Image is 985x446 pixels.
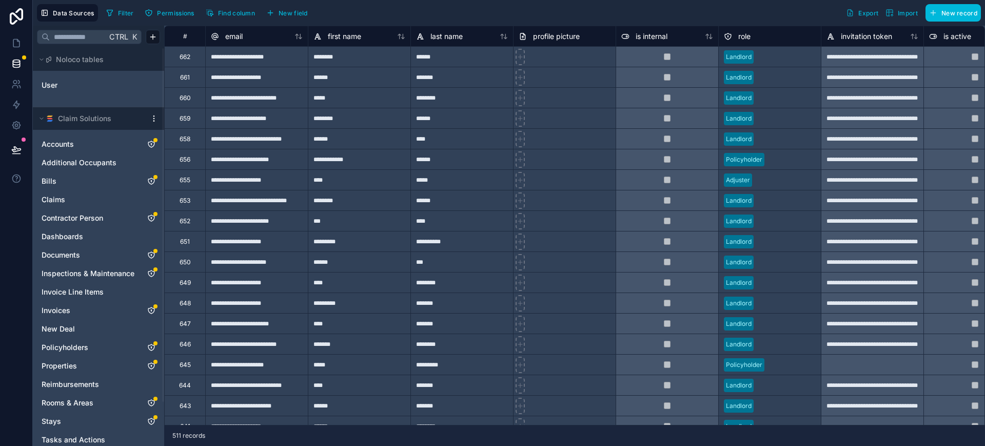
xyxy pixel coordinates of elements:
div: 649 [180,279,191,287]
div: Properties [37,358,160,374]
span: Find column [218,9,255,17]
a: Bills [42,176,135,186]
div: Landlord [726,258,752,267]
a: Rooms & Areas [42,398,135,408]
a: New Deal [42,324,135,334]
div: Claims [37,191,160,208]
div: Dashboards [37,228,160,245]
span: New record [941,9,977,17]
div: 661 [180,73,190,82]
div: Landlord [726,237,752,246]
div: Accounts [37,136,160,152]
div: # [172,32,198,40]
span: Stays [42,416,61,426]
a: User [42,80,125,90]
div: Landlord [726,93,752,103]
button: Data Sources [37,4,98,22]
div: Documents [37,247,160,263]
span: New Deal [42,324,75,334]
span: Tasks and Actions [42,435,105,445]
span: Export [858,9,878,17]
div: Landlord [726,299,752,308]
a: Stays [42,416,135,426]
div: Landlord [726,381,752,390]
div: Landlord [726,401,752,411]
a: New record [921,4,981,22]
div: 650 [180,258,191,266]
span: profile picture [533,31,580,42]
a: Dashboards [42,231,135,242]
div: 660 [180,94,191,102]
span: Inspections & Maintenance [42,268,134,279]
div: Adjuster [726,176,750,185]
a: Reimbursements [42,379,135,390]
span: Additional Occupants [42,158,116,168]
div: 646 [180,340,191,348]
div: 656 [180,156,190,164]
div: 645 [180,361,191,369]
div: Landlord [726,52,752,62]
a: Tasks and Actions [42,435,135,445]
span: email [225,31,243,42]
a: Properties [42,361,135,371]
span: role [738,31,751,42]
span: Invoices [42,305,70,316]
span: invitation token [841,31,892,42]
img: SmartSuite logo [46,114,54,123]
div: 643 [180,402,191,410]
a: Documents [42,250,135,260]
span: Contractor Person [42,213,103,223]
div: Landlord [726,340,752,349]
div: Stays [37,413,160,430]
span: Accounts [42,139,74,149]
div: Landlord [726,422,752,431]
span: Policyholders [42,342,88,353]
div: 658 [180,135,190,143]
div: Invoices [37,302,160,319]
span: Claim Solutions [58,113,111,124]
button: Export [842,4,882,22]
span: last name [430,31,463,42]
div: 651 [180,238,190,246]
div: Policyholder [726,360,762,370]
div: Policyholders [37,339,160,356]
span: Reimbursements [42,379,99,390]
div: Bills [37,173,160,189]
a: Claims [42,195,135,205]
span: Bills [42,176,56,186]
span: Claims [42,195,65,205]
span: Rooms & Areas [42,398,93,408]
span: Noloco tables [56,54,104,65]
span: Properties [42,361,77,371]
a: Policyholders [42,342,135,353]
button: SmartSuite logoClaim Solutions [37,111,146,126]
button: Find column [202,5,259,21]
div: Invoice Line Items [37,284,160,300]
div: 641 [180,422,190,431]
div: 653 [180,197,190,205]
span: User [42,80,57,90]
div: New Deal [37,321,160,337]
div: Contractor Person [37,210,160,226]
a: Inspections & Maintenance [42,268,135,279]
span: Import [898,9,918,17]
span: Permissions [157,9,194,17]
div: 644 [179,381,191,390]
a: Permissions [141,5,202,21]
span: 511 records [172,432,205,440]
span: Data Sources [53,9,94,17]
button: Permissions [141,5,198,21]
div: 655 [180,176,190,184]
span: is internal [636,31,667,42]
div: Landlord [726,278,752,287]
a: Accounts [42,139,135,149]
a: Invoice Line Items [42,287,135,297]
button: Noloco tables [37,52,154,67]
span: New field [279,9,308,17]
div: Additional Occupants [37,154,160,171]
span: K [131,33,138,41]
button: New record [925,4,981,22]
div: Landlord [726,217,752,226]
div: Policyholder [726,155,762,164]
div: Reimbursements [37,376,160,393]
